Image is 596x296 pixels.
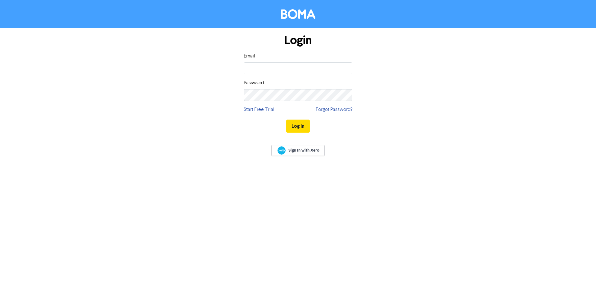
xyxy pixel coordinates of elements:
[244,79,264,87] label: Password
[271,145,325,156] a: Sign In with Xero
[278,146,286,155] img: Xero logo
[244,52,255,60] label: Email
[288,148,319,153] span: Sign In with Xero
[316,106,352,113] a: Forgot Password?
[244,106,274,113] a: Start Free Trial
[281,9,315,19] img: BOMA Logo
[286,120,310,133] button: Log In
[244,33,352,48] h1: Login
